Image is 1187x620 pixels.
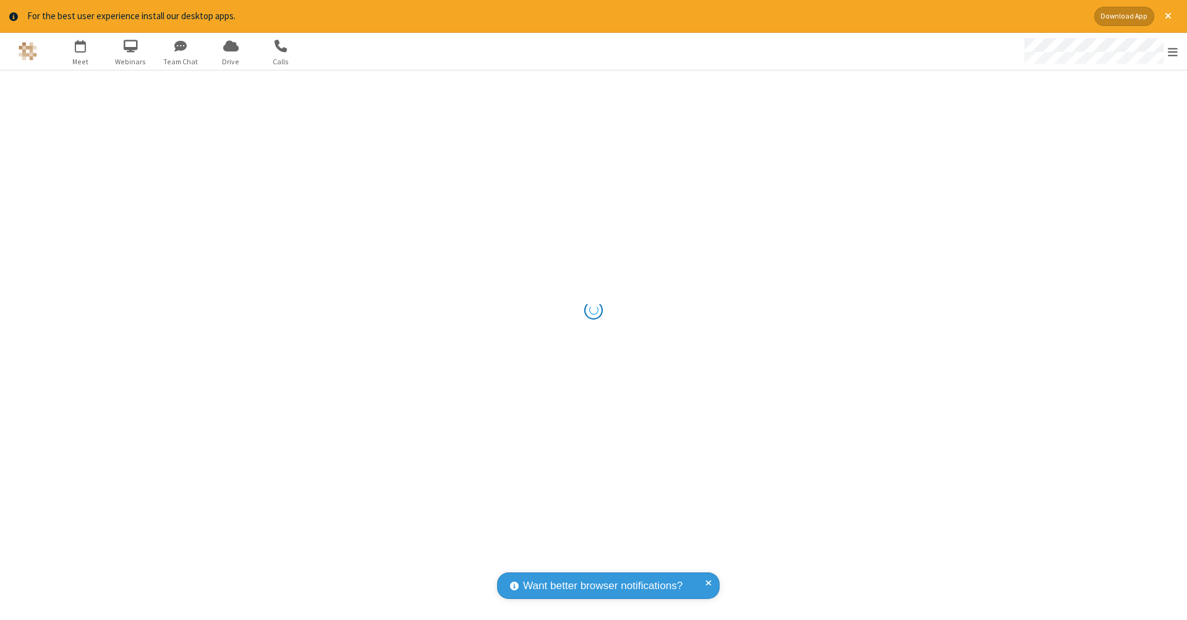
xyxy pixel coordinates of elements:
[523,578,683,594] span: Want better browser notifications?
[208,56,254,67] span: Drive
[27,9,1085,23] div: For the best user experience install our desktop apps.
[57,56,104,67] span: Meet
[158,56,204,67] span: Team Chat
[1013,33,1187,70] div: Open menu
[19,42,37,61] img: QA Selenium DO NOT DELETE OR CHANGE
[258,56,304,67] span: Calls
[4,33,51,70] button: Logo
[1094,7,1154,26] button: Download App
[108,56,154,67] span: Webinars
[1159,7,1178,26] button: Close alert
